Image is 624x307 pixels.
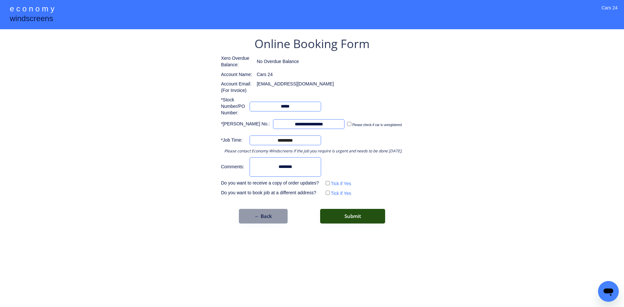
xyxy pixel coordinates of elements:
[602,5,617,19] div: Cars 24
[257,58,299,65] div: No Overdue Balance
[221,97,246,116] div: *Stock Number/PO Number:
[331,181,351,186] label: Tick if Yes
[257,71,281,78] div: Cars 24
[224,148,402,154] div: Please contact Economy Windscreens if the job you require is urgent and needs to be done [DATE].
[10,3,54,16] div: e c o n o m y
[221,55,253,68] div: Xero Overdue Balance:
[221,180,321,186] div: Do you want to receive a copy of order updates?
[352,123,402,127] label: Please check if car is unregistered
[257,81,334,87] div: [EMAIL_ADDRESS][DOMAIN_NAME]
[221,190,321,196] div: Do you want to book job at a different address?
[221,164,246,170] div: Comments:
[221,71,253,78] div: Account Name:
[221,137,246,144] div: *Job Time:
[221,81,253,94] div: Account Email: (For Invoice)
[331,191,351,196] label: Tick if Yes
[221,121,270,127] div: *[PERSON_NAME] No.:
[320,209,385,224] button: Submit
[239,209,288,224] button: ← Back
[10,13,53,26] div: windscreens
[254,36,370,52] div: Online Booking Form
[598,281,619,302] iframe: Button to launch messaging window, conversation in progress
